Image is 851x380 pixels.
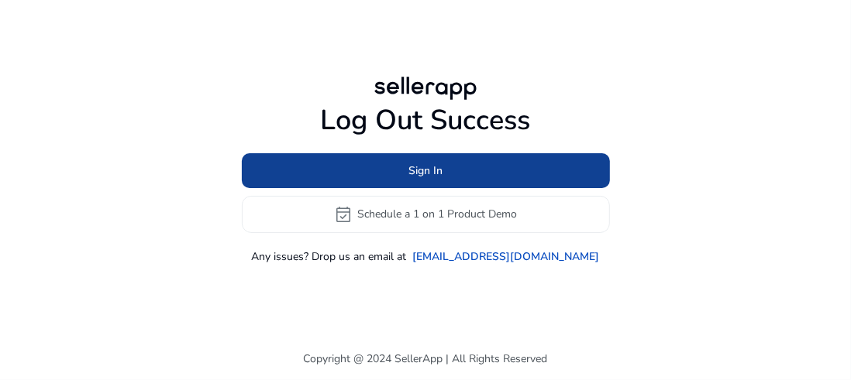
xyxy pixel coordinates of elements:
span: event_available [334,205,353,224]
p: Any issues? Drop us an email at [252,248,407,265]
button: event_availableSchedule a 1 on 1 Product Demo [242,196,610,233]
h1: Log Out Success [242,104,610,137]
a: [EMAIL_ADDRESS][DOMAIN_NAME] [413,248,600,265]
button: Sign In [242,153,610,188]
span: Sign In [408,163,443,179]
